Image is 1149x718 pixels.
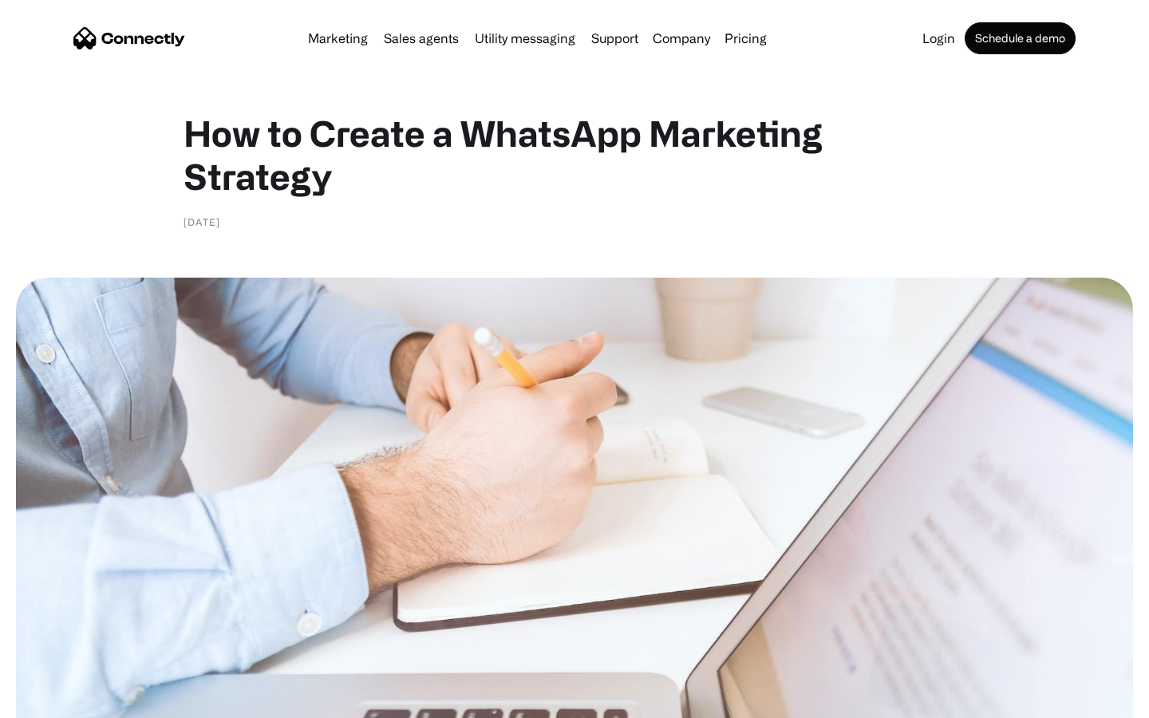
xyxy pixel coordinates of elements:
a: Support [585,32,645,45]
div: [DATE] [184,214,220,230]
a: Login [916,32,961,45]
ul: Language list [32,690,96,712]
a: Marketing [302,32,374,45]
aside: Language selected: English [16,690,96,712]
h1: How to Create a WhatsApp Marketing Strategy [184,112,965,198]
a: Utility messaging [468,32,582,45]
div: Company [653,27,710,49]
a: Sales agents [377,32,465,45]
a: Pricing [718,32,773,45]
a: Schedule a demo [965,22,1076,54]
